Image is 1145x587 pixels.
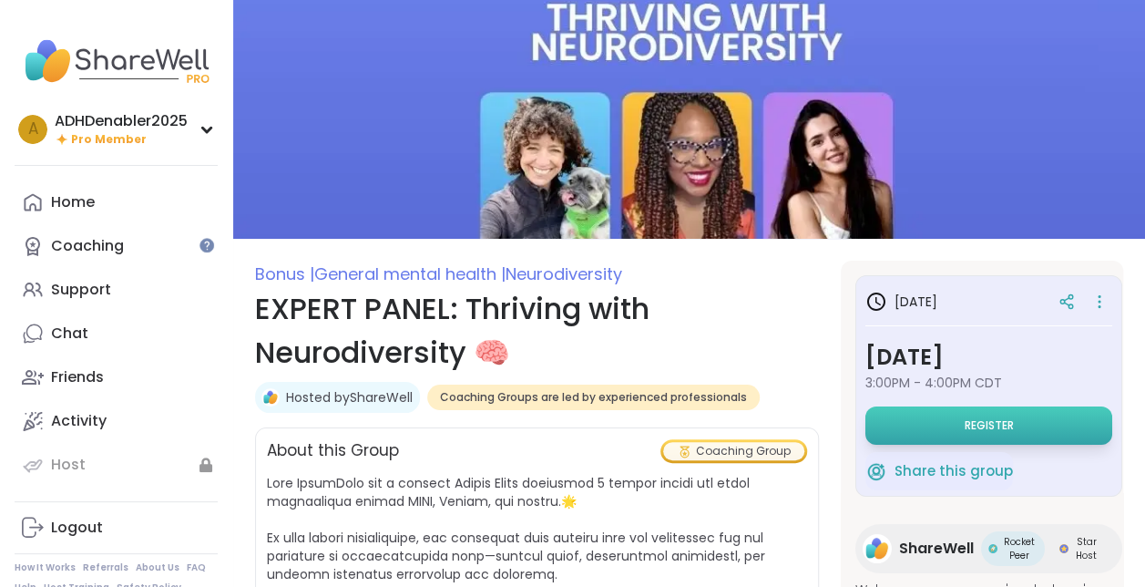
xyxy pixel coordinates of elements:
div: Friends [51,367,104,387]
iframe: Spotlight [199,238,214,252]
a: Activity [15,399,218,443]
a: Coaching [15,224,218,268]
a: Friends [15,355,218,399]
span: Pro Member [71,132,147,148]
a: Chat [15,312,218,355]
a: ShareWellShareWellRocket PeerRocket PeerStar HostStar Host [855,524,1122,573]
div: Chat [51,324,88,344]
span: 3:00PM - 4:00PM CDT [865,374,1112,392]
span: Star Host [1072,535,1100,562]
div: Coaching [51,236,124,256]
img: Star Host [1059,544,1068,553]
a: Logout [15,506,218,550]
h3: [DATE] [865,341,1112,374]
div: Activity [51,411,107,431]
h3: [DATE] [865,291,937,313]
h2: About this Group [267,439,399,463]
span: General mental health | [314,263,506,285]
a: Referrals [83,561,128,574]
a: FAQ [187,561,206,574]
div: Host [51,455,86,475]
a: Hosted byShareWell [286,388,413,407]
a: Support [15,268,218,312]
button: Register [865,407,1112,445]
span: ShareWell [899,538,974,560]
span: Neurodiversity [506,263,622,285]
div: ADHDenabler2025 [55,111,188,131]
span: Rocket Peer [1001,535,1038,562]
a: About Us [136,561,179,574]
span: Coaching Groups are led by experienced professionals [440,390,747,405]
img: ShareWell [863,534,892,563]
div: Home [51,192,95,212]
span: A [28,118,38,141]
span: Register [965,418,1014,433]
div: Coaching Group [663,442,804,460]
img: ShareWell [261,388,280,407]
div: Logout [51,518,103,538]
a: Host [15,443,218,487]
a: How It Works [15,561,76,574]
button: Share this group [865,452,1013,490]
img: Rocket Peer [988,544,997,553]
h1: EXPERT PANEL: Thriving with Neurodiversity 🧠 [255,287,819,375]
img: ShareWell Nav Logo [15,29,218,93]
a: Home [15,180,218,224]
div: Support [51,280,111,300]
img: ShareWell Logomark [865,460,887,482]
span: Share this group [895,461,1013,482]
